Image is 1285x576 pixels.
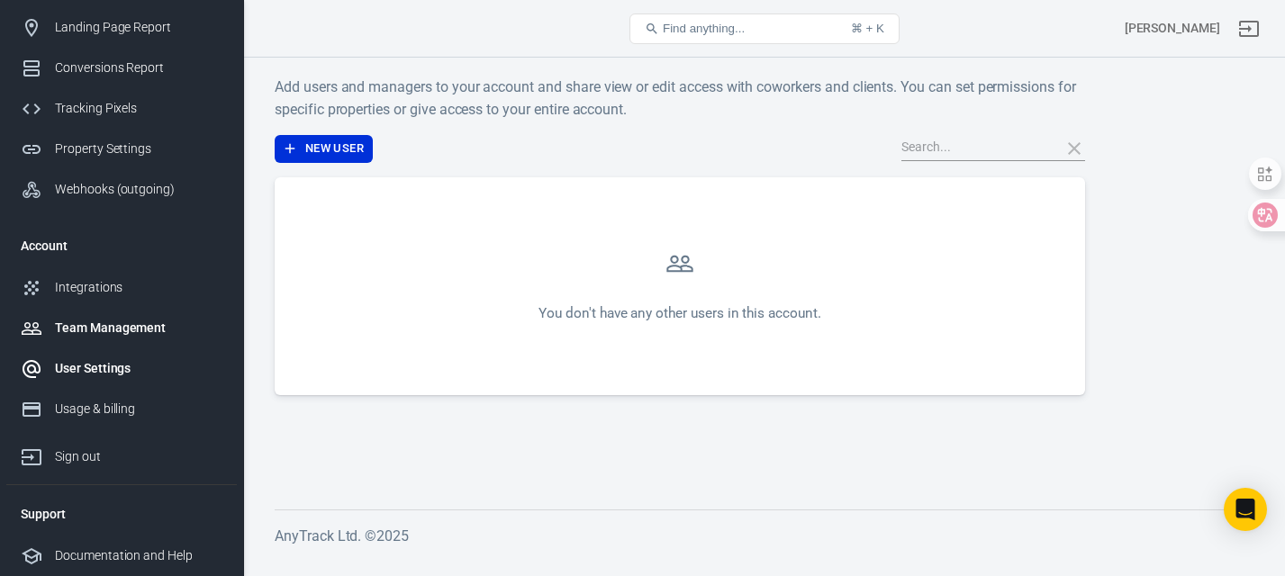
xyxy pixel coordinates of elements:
[6,308,237,348] a: Team Management
[55,546,222,565] div: Documentation and Help
[6,169,237,210] a: Webhooks (outgoing)
[6,48,237,88] a: Conversions Report
[55,319,222,337] div: Team Management
[275,525,1253,547] h6: AnyTrack Ltd. © 2025
[538,304,821,323] div: You don't have any other users in this account.
[1224,488,1267,531] div: Open Intercom Messenger
[6,389,237,429] a: Usage & billing
[629,13,900,44] button: Find anything...⌘ + K
[6,429,237,477] a: Sign out
[6,348,237,389] a: User Settings
[6,267,237,308] a: Integrations
[55,139,222,158] div: Property Settings
[55,99,222,118] div: Tracking Pixels
[55,447,222,466] div: Sign out
[851,22,884,35] div: ⌘ + K
[6,492,237,535] li: Support
[55,58,222,77] div: Conversions Report
[55,278,222,297] div: Integrations
[901,137,1045,160] input: Search...
[55,180,222,199] div: Webhooks (outgoing)
[275,135,373,163] button: New User
[6,88,237,129] a: Tracking Pixels
[275,76,1085,121] h6: Add users and managers to your account and share view or edit access with coworkers and clients. ...
[6,129,237,169] a: Property Settings
[6,224,237,267] li: Account
[55,359,222,378] div: User Settings
[1227,7,1271,50] a: Sign out
[55,18,222,37] div: Landing Page Report
[6,7,237,48] a: Landing Page Report
[663,22,745,35] span: Find anything...
[55,400,222,418] div: Usage & billing
[1125,19,1220,38] div: Account id: nNfVwVvZ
